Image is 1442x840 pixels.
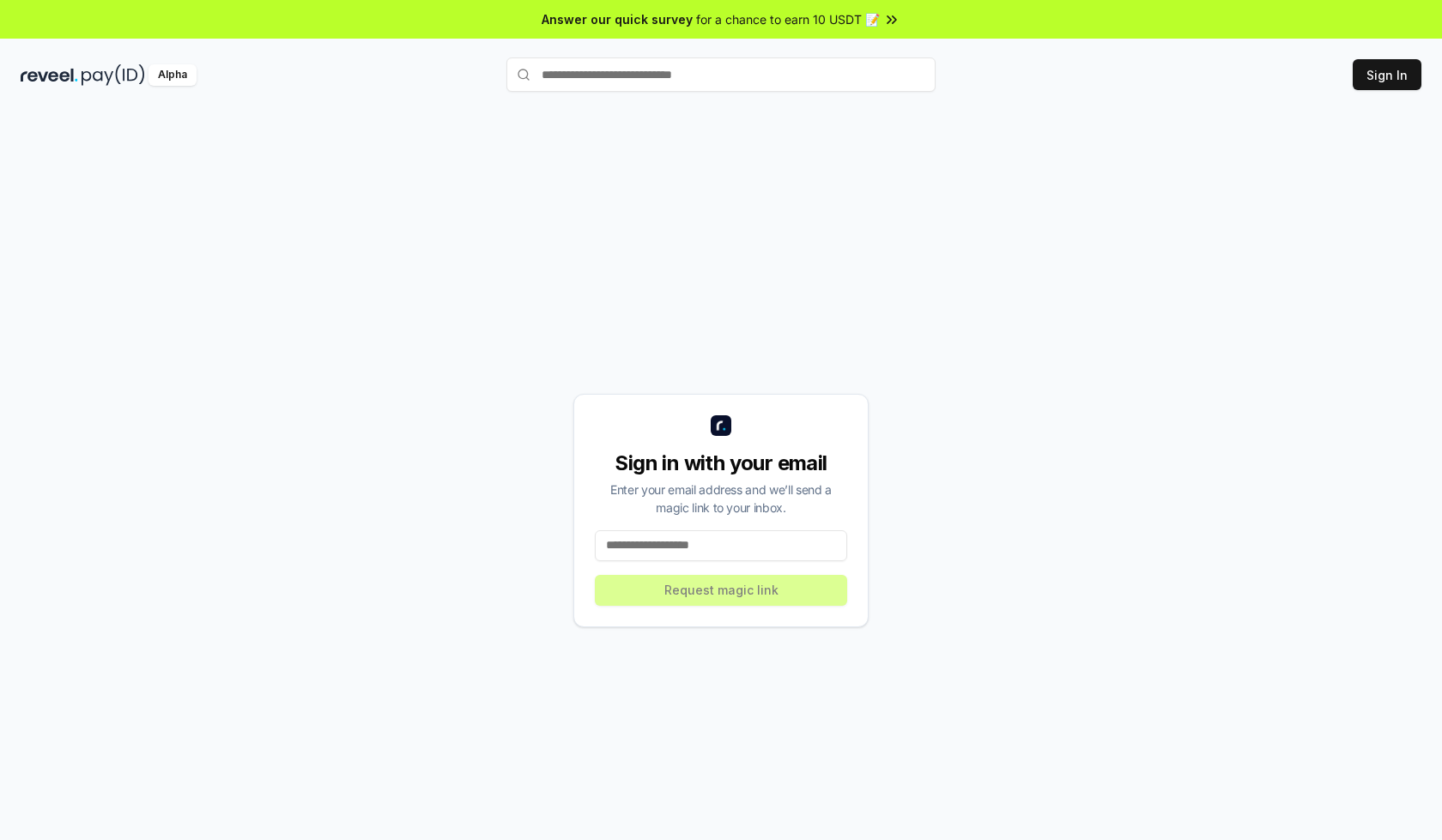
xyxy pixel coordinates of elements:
[696,10,880,28] span: for a chance to earn 10 USDT 📝
[542,10,693,28] span: Answer our quick survey
[21,64,78,86] img: reveel_dark
[711,415,731,436] img: logo_small
[595,450,847,477] div: Sign in with your email
[1353,59,1421,90] button: Sign In
[148,64,197,86] div: Alpha
[82,64,145,86] img: pay_id
[595,480,847,517] div: Enter your email address and we’ll send a magic link to your inbox.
